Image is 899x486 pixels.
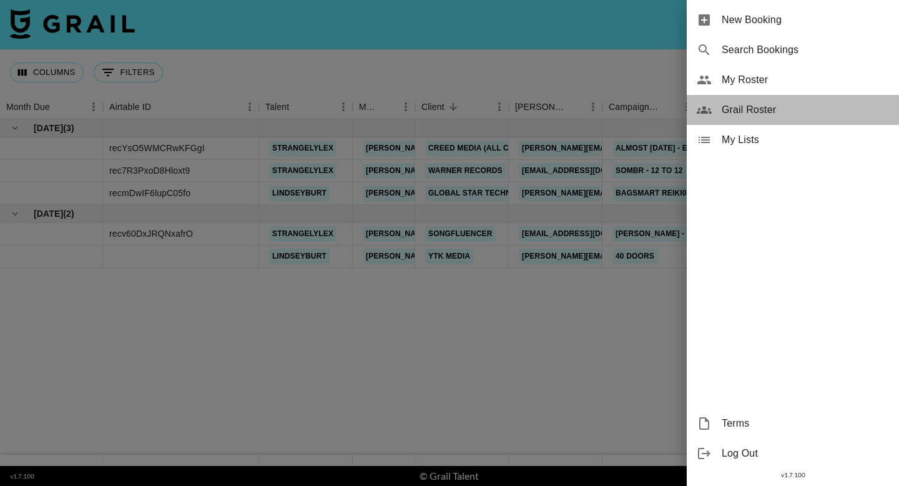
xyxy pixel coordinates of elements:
div: Terms [687,409,899,439]
span: Search Bookings [722,42,889,57]
div: Log Out [687,439,899,469]
div: Search Bookings [687,35,899,65]
span: My Roster [722,72,889,87]
span: My Lists [722,132,889,147]
div: New Booking [687,5,899,35]
span: New Booking [722,12,889,27]
div: My Lists [687,125,899,155]
div: My Roster [687,65,899,95]
div: v 1.7.100 [687,469,899,482]
span: Terms [722,416,889,431]
span: Grail Roster [722,102,889,117]
span: Log Out [722,446,889,461]
div: Grail Roster [687,95,899,125]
